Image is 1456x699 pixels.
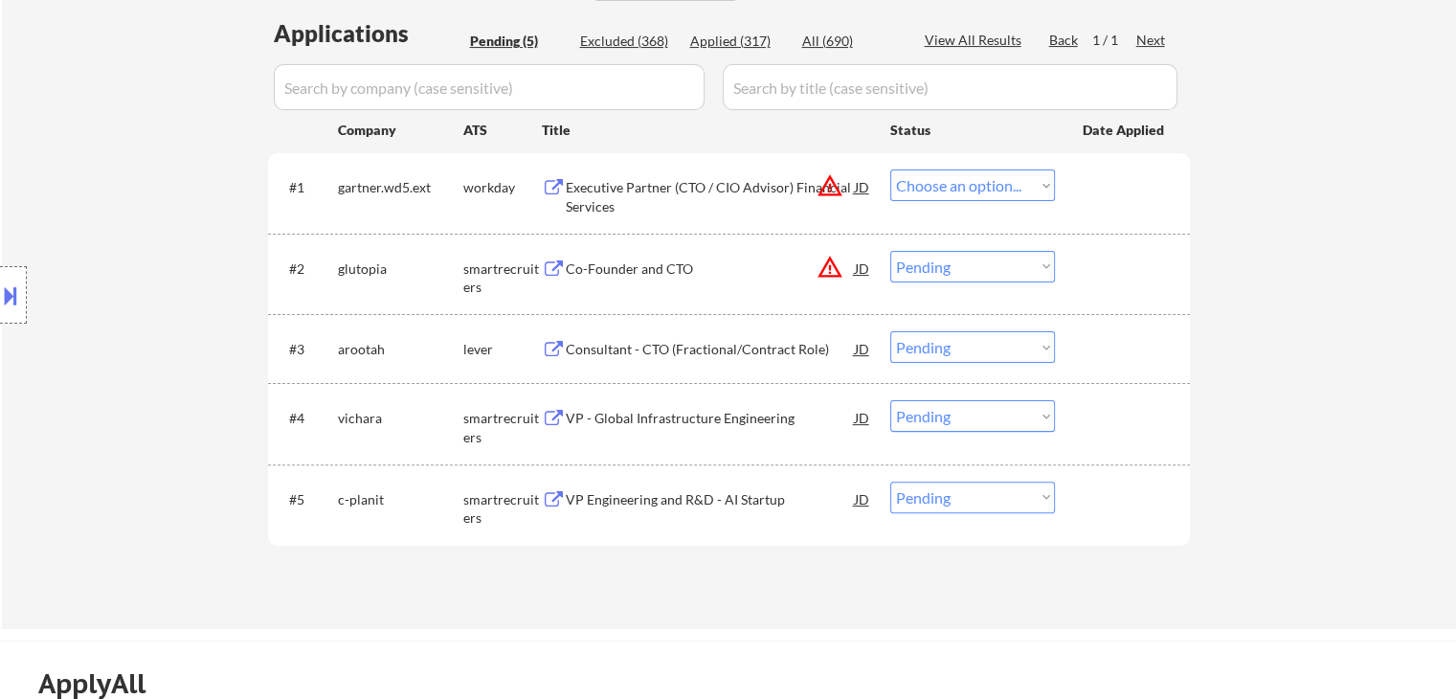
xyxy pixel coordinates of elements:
div: Pending (5) [470,32,566,51]
div: Title [542,121,872,140]
div: ATS [463,121,542,140]
div: vichara [338,409,463,428]
div: VP Engineering and R&D - AI Startup [566,490,855,509]
button: warning_amber [817,254,843,281]
div: gartner.wd5.ext [338,178,463,197]
div: Date Applied [1083,121,1167,140]
div: Applications [274,22,463,45]
div: JD [853,400,872,435]
input: Search by title (case sensitive) [723,64,1177,110]
div: Co-Founder and CTO [566,259,855,279]
div: smartrecruiters [463,490,542,528]
div: JD [853,482,872,516]
div: glutopia [338,259,463,279]
div: Next [1136,31,1167,50]
div: View All Results [925,31,1027,50]
div: VP - Global Infrastructure Engineering [566,409,855,428]
div: arootah [338,340,463,359]
div: JD [853,169,872,204]
div: Company [338,121,463,140]
div: Status [890,112,1055,147]
input: Search by company (case sensitive) [274,64,705,110]
button: warning_amber [817,172,843,199]
div: smartrecruiters [463,409,542,446]
div: JD [853,251,872,285]
div: Excluded (368) [580,32,676,51]
div: #5 [289,490,323,509]
div: Consultant - CTO (Fractional/Contract Role) [566,340,855,359]
div: Back [1049,31,1080,50]
div: JD [853,331,872,366]
div: smartrecruiters [463,259,542,297]
div: Executive Partner (CTO / CIO Advisor) Financial Services [566,178,855,215]
div: c-planit [338,490,463,509]
div: All (690) [802,32,898,51]
div: Applied (317) [690,32,786,51]
div: lever [463,340,542,359]
div: 1 / 1 [1092,31,1136,50]
div: workday [463,178,542,197]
